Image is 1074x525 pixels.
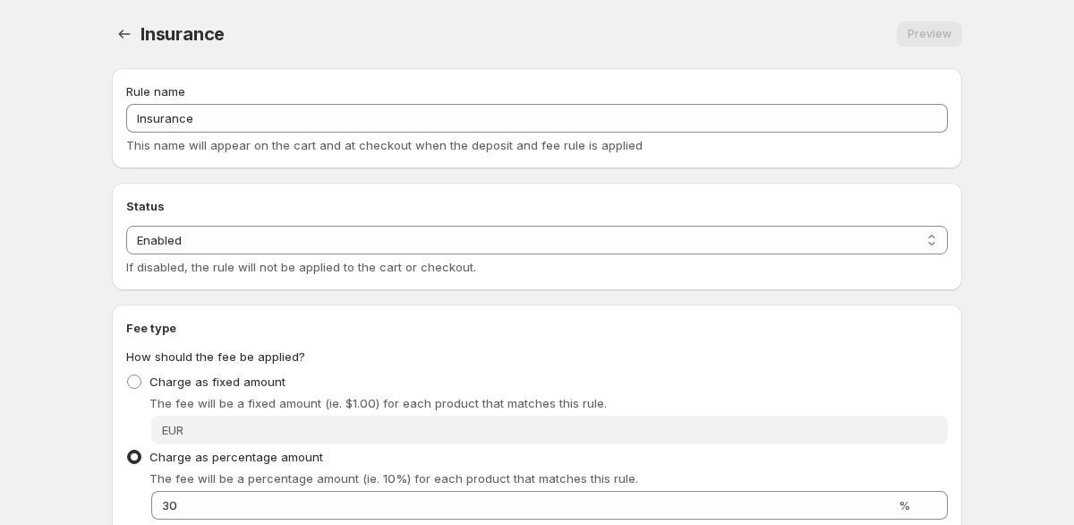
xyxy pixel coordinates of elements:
[112,22,137,47] button: Settings
[141,23,225,45] span: Insurance
[126,84,185,99] span: Rule name
[126,349,305,364] span: How should the fee be applied?
[149,374,286,389] span: Charge as fixed amount
[126,138,643,152] span: This name will appear on the cart and at checkout when the deposit and fee rule is applied
[126,319,948,337] h2: Fee type
[149,396,607,410] span: The fee will be a fixed amount (ie. $1.00) for each product that matches this rule.
[162,423,183,437] span: EUR
[126,260,476,274] span: If disabled, the rule will not be applied to the cart or checkout.
[149,469,948,487] p: The fee will be a percentage amount (ie. 10%) for each product that matches this rule.
[899,498,910,512] span: %
[126,197,948,215] h2: Status
[149,450,323,464] span: Charge as percentage amount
